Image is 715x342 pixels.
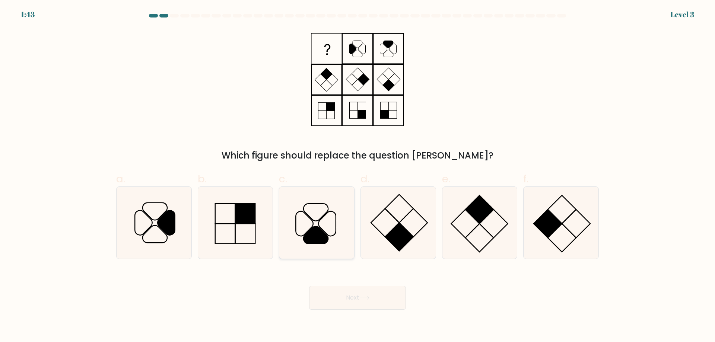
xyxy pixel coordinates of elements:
button: Next [309,286,406,310]
span: f. [523,172,528,186]
span: a. [116,172,125,186]
span: e. [442,172,450,186]
div: 1:43 [21,9,35,20]
div: Which figure should replace the question [PERSON_NAME]? [121,149,594,162]
span: c. [279,172,287,186]
div: Level 3 [670,9,694,20]
span: d. [360,172,369,186]
span: b. [198,172,207,186]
